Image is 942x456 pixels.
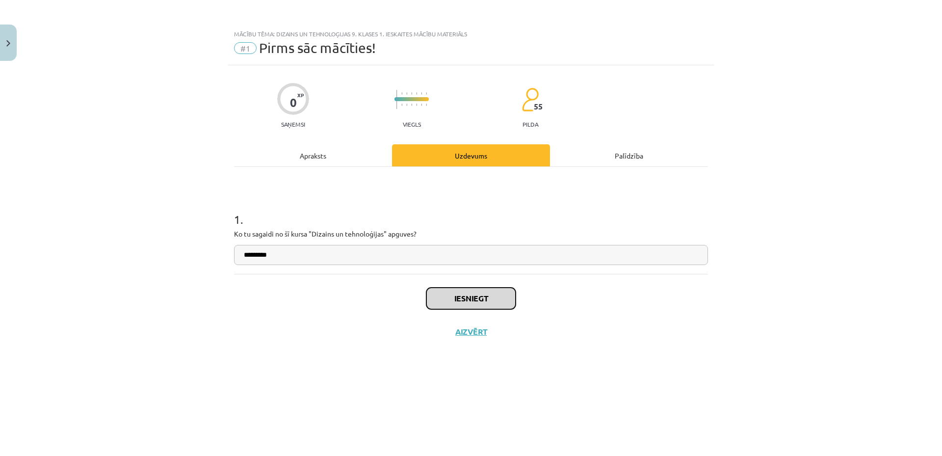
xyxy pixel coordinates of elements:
span: Pirms sāc mācīties! [259,40,376,56]
h1: 1 . [234,195,708,226]
div: Palīdzība [550,144,708,166]
img: icon-short-line-57e1e144782c952c97e751825c79c345078a6d821885a25fce030b3d8c18986b.svg [416,104,417,106]
div: 0 [290,96,297,109]
span: 55 [534,102,543,111]
img: icon-close-lesson-0947bae3869378f0d4975bcd49f059093ad1ed9edebbc8119c70593378902aed.svg [6,40,10,47]
span: XP [297,92,304,98]
div: Apraksts [234,144,392,166]
p: Viegls [403,121,421,128]
img: icon-short-line-57e1e144782c952c97e751825c79c345078a6d821885a25fce030b3d8c18986b.svg [421,92,422,95]
img: icon-short-line-57e1e144782c952c97e751825c79c345078a6d821885a25fce030b3d8c18986b.svg [406,104,407,106]
img: icon-short-line-57e1e144782c952c97e751825c79c345078a6d821885a25fce030b3d8c18986b.svg [401,104,402,106]
img: students-c634bb4e5e11cddfef0936a35e636f08e4e9abd3cc4e673bd6f9a4125e45ecb1.svg [522,87,539,112]
img: icon-short-line-57e1e144782c952c97e751825c79c345078a6d821885a25fce030b3d8c18986b.svg [416,92,417,95]
button: Aizvērt [452,327,490,337]
button: Iesniegt [426,288,516,309]
img: icon-long-line-d9ea69661e0d244f92f715978eff75569469978d946b2353a9bb055b3ed8787d.svg [396,90,397,109]
img: icon-short-line-57e1e144782c952c97e751825c79c345078a6d821885a25fce030b3d8c18986b.svg [426,92,427,95]
p: Saņemsi [277,121,309,128]
div: Mācību tēma: Dizains un tehnoloģijas 9. klases 1. ieskaites mācību materiāls [234,30,708,37]
img: icon-short-line-57e1e144782c952c97e751825c79c345078a6d821885a25fce030b3d8c18986b.svg [401,92,402,95]
div: Uzdevums [392,144,550,166]
img: icon-short-line-57e1e144782c952c97e751825c79c345078a6d821885a25fce030b3d8c18986b.svg [406,92,407,95]
span: #1 [234,42,257,54]
img: icon-short-line-57e1e144782c952c97e751825c79c345078a6d821885a25fce030b3d8c18986b.svg [411,104,412,106]
img: icon-short-line-57e1e144782c952c97e751825c79c345078a6d821885a25fce030b3d8c18986b.svg [421,104,422,106]
img: icon-short-line-57e1e144782c952c97e751825c79c345078a6d821885a25fce030b3d8c18986b.svg [411,92,412,95]
img: icon-short-line-57e1e144782c952c97e751825c79c345078a6d821885a25fce030b3d8c18986b.svg [426,104,427,106]
p: Ko tu sagaidi no šī kursa "Dizains un tehnoloģijas" apguves? [234,229,708,239]
p: pilda [523,121,538,128]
